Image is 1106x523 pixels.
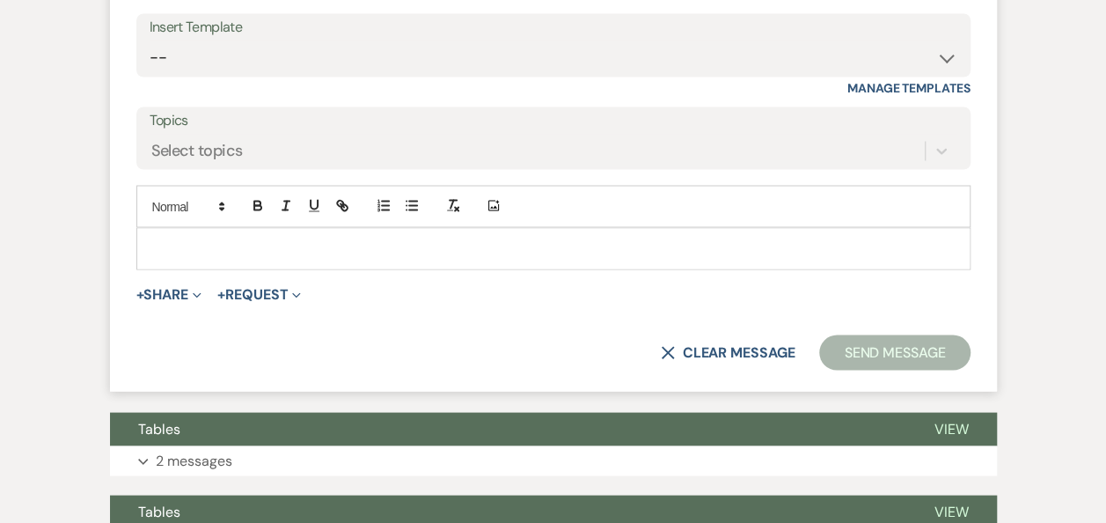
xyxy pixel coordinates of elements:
span: View [934,419,969,438]
button: View [906,412,997,446]
span: + [136,287,144,301]
div: Select topics [151,138,243,162]
button: Send Message [819,335,970,370]
span: Tables [138,419,180,438]
button: Clear message [661,345,795,359]
span: View [934,502,969,520]
span: + [217,287,225,301]
button: Request [217,287,301,301]
a: Manage Templates [847,80,970,96]
button: Tables [110,412,906,446]
button: 2 messages [110,446,997,475]
button: Share [136,287,202,301]
p: 2 messages [156,449,232,472]
div: Insert Template [150,15,957,41]
label: Topics [150,108,957,134]
span: Tables [138,502,180,520]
